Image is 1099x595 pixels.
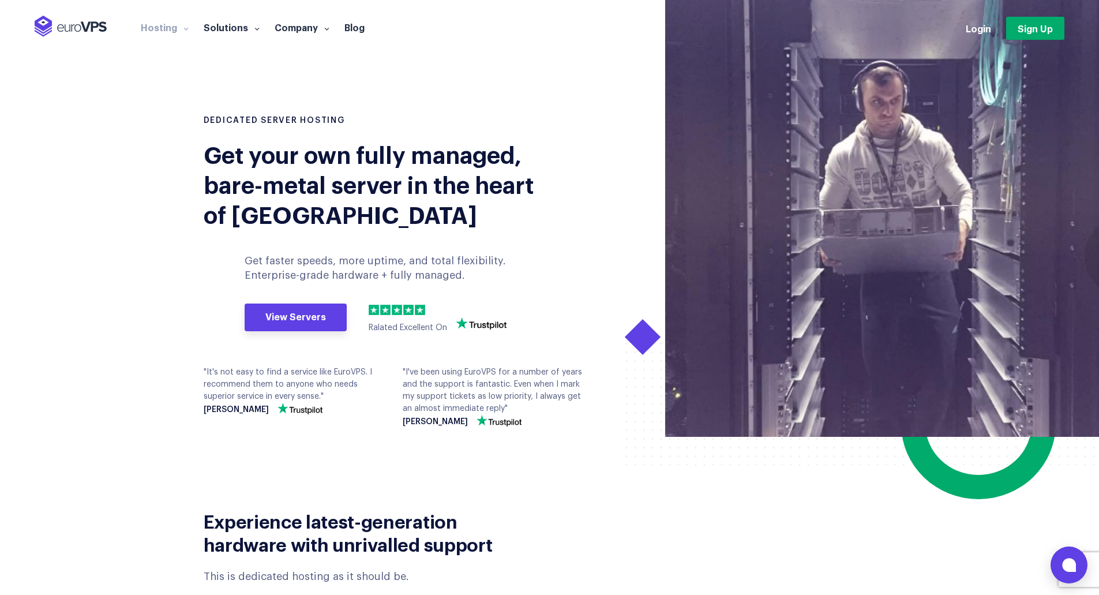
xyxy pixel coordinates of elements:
[337,21,372,33] a: Blog
[477,415,522,426] img: trustpilot-vector-logo.png
[204,366,385,414] div: "It's not easy to find a service like EuroVPS. I recommend them to anyone who needs superior serv...
[415,305,425,315] img: 5
[204,139,541,229] div: Get your own fully managed, bare-metal server in the heart of [GEOGRAPHIC_DATA]
[204,406,269,414] strong: [PERSON_NAME]
[392,305,402,315] img: 3
[1051,547,1087,583] button: Open chat window
[204,509,541,555] h2: Experience latest-generation hardware with unrivalled support
[133,21,196,33] a: Hosting
[35,16,107,37] img: EuroVPS
[204,115,541,127] h1: DEDICATED SERVER HOSTING
[1006,17,1064,40] a: Sign Up
[403,305,414,315] img: 4
[267,21,337,33] a: Company
[245,304,347,331] a: View Servers
[277,403,322,414] img: trustpilot-vector-logo.png
[196,21,267,33] a: Solutions
[204,570,541,584] div: This is dedicated hosting as it should be.
[403,418,468,426] strong: [PERSON_NAME]
[369,305,379,315] img: 1
[245,254,530,283] p: Get faster speeds, more uptime, and total flexibility. Enterprise-grade hardware + fully managed.
[966,22,991,35] a: Login
[403,366,584,426] div: "I've been using EuroVPS for a number of years and the support is fantastic. Even when I mark my ...
[380,305,391,315] img: 2
[369,324,447,332] span: Ralated Excellent On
